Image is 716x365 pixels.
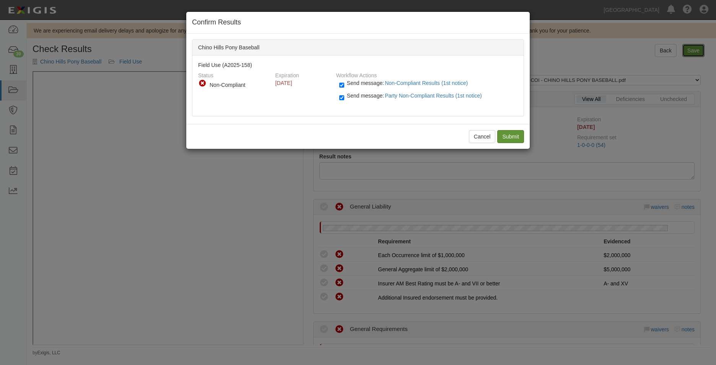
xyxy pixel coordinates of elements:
input: Send message:Non-Compliant Results (1st notice) [339,81,344,90]
button: Cancel [469,130,496,143]
h4: Confirm Results [192,18,524,28]
span: Party Non-Compliant Results (1st notice) [385,93,482,99]
div: Non-Compliant [210,81,267,89]
button: Send message: [384,91,485,101]
span: Non-Compliant Results (1st notice) [385,80,468,86]
div: Field Use (A2025-158) [192,55,524,116]
div: [DATE] [275,79,330,87]
label: Expiration [275,69,299,79]
i: Non-Compliant [198,79,207,88]
label: Workflow Actions [336,69,377,79]
button: Send message: [384,78,471,88]
span: Send message: [347,80,471,86]
div: Chino Hills Pony Baseball [192,40,524,55]
input: Send message:Party Non-Compliant Results (1st notice) [339,93,344,102]
span: Send message: [347,93,485,99]
label: Status [198,69,213,79]
input: Submit [497,130,524,143]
